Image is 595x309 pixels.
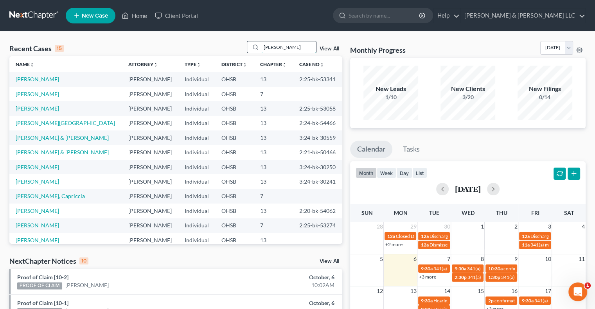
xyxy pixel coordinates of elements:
[510,286,518,296] span: 16
[16,91,59,97] a: [PERSON_NAME]
[293,204,342,218] td: 2:20-bk-54062
[356,168,377,178] button: month
[293,72,342,86] td: 2:25-bk-53341
[178,87,215,101] td: Individual
[254,174,293,189] td: 13
[461,209,474,216] span: Wed
[82,13,108,19] span: New Case
[443,222,451,231] span: 30
[254,218,293,233] td: 7
[544,254,552,264] span: 10
[421,242,428,248] span: 12a
[215,116,254,130] td: OHSB
[254,160,293,174] td: 13
[293,101,342,116] td: 2:25-bk-53058
[16,222,59,229] a: [PERSON_NAME]
[467,274,543,280] span: 341(a) meeting for [PERSON_NAME]
[178,218,215,233] td: Individual
[433,9,460,23] a: Help
[433,266,550,271] span: 341(a) meeting for [PERSON_NAME] & [PERSON_NAME]
[394,209,407,216] span: Mon
[443,286,451,296] span: 14
[254,116,293,130] td: 13
[178,101,215,116] td: Individual
[429,242,505,248] span: Dismissed Date for [PERSON_NAME]
[521,298,533,304] span: 9:30a
[293,174,342,189] td: 3:24-bk-30241
[122,204,178,218] td: [PERSON_NAME]
[16,134,109,141] a: [PERSON_NAME] & [PERSON_NAME]
[494,298,582,304] span: confirmation hearing for [PERSON_NAME]
[184,61,201,67] a: Typeunfold_more
[16,178,59,185] a: [PERSON_NAME]
[254,101,293,116] td: 13
[521,242,529,248] span: 11a
[476,286,484,296] span: 15
[429,209,439,216] span: Tue
[349,8,420,23] input: Search by name...
[215,87,254,101] td: OHSB
[261,41,316,53] input: Search by name...
[547,222,552,231] span: 3
[581,222,586,231] span: 4
[544,286,552,296] span: 17
[17,300,68,306] a: Proof of Claim [10-1]
[361,209,372,216] span: Sun
[396,141,427,158] a: Tasks
[521,233,529,239] span: 12a
[178,130,215,145] td: Individual
[409,222,417,231] span: 29
[584,282,591,289] span: 1
[16,164,59,170] a: [PERSON_NAME]
[215,174,254,189] td: OHSB
[293,116,342,130] td: 2:24-bk-54466
[122,101,178,116] td: [PERSON_NAME]
[178,204,215,218] td: Individual
[254,72,293,86] td: 13
[460,9,585,23] a: [PERSON_NAME] & [PERSON_NAME] LLC
[215,204,254,218] td: OHSB
[376,222,383,231] span: 28
[196,63,201,67] i: unfold_more
[178,174,215,189] td: Individual
[419,274,436,280] a: +3 more
[421,298,432,304] span: 9:30a
[178,189,215,204] td: Individual
[234,281,334,289] div: 10:02AM
[421,266,432,271] span: 9:30a
[387,233,395,239] span: 12a
[282,63,287,67] i: unfold_more
[568,282,587,301] iframe: Intercom live chat
[178,145,215,159] td: Individual
[55,45,64,52] div: 15
[385,241,402,247] a: +2 more
[379,254,383,264] span: 5
[254,87,293,101] td: 7
[320,63,324,67] i: unfold_more
[65,281,109,289] a: [PERSON_NAME]
[488,298,493,304] span: 2p
[122,233,178,247] td: [PERSON_NAME]
[350,141,392,158] a: Calendar
[488,274,500,280] span: 1:30p
[421,233,428,239] span: 12a
[122,174,178,189] td: [PERSON_NAME]
[501,274,576,280] span: 341(a) meeting for [PERSON_NAME]
[16,237,59,243] a: [PERSON_NAME]
[480,254,484,264] span: 8
[243,63,247,67] i: unfold_more
[9,256,88,266] div: NextChapter Notices
[215,101,254,116] td: OHSB
[260,61,287,67] a: Chapterunfold_more
[254,233,293,247] td: 13
[396,168,412,178] button: day
[488,266,502,271] span: 10:30a
[178,233,215,247] td: Individual
[178,116,215,130] td: Individual
[122,145,178,159] td: [PERSON_NAME]
[118,9,151,23] a: Home
[9,44,64,53] div: Recent Cases
[395,233,506,239] span: Closed Date for [PERSON_NAME] & [PERSON_NAME]
[293,145,342,159] td: 2:21-bk-50466
[215,189,254,204] td: OHSB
